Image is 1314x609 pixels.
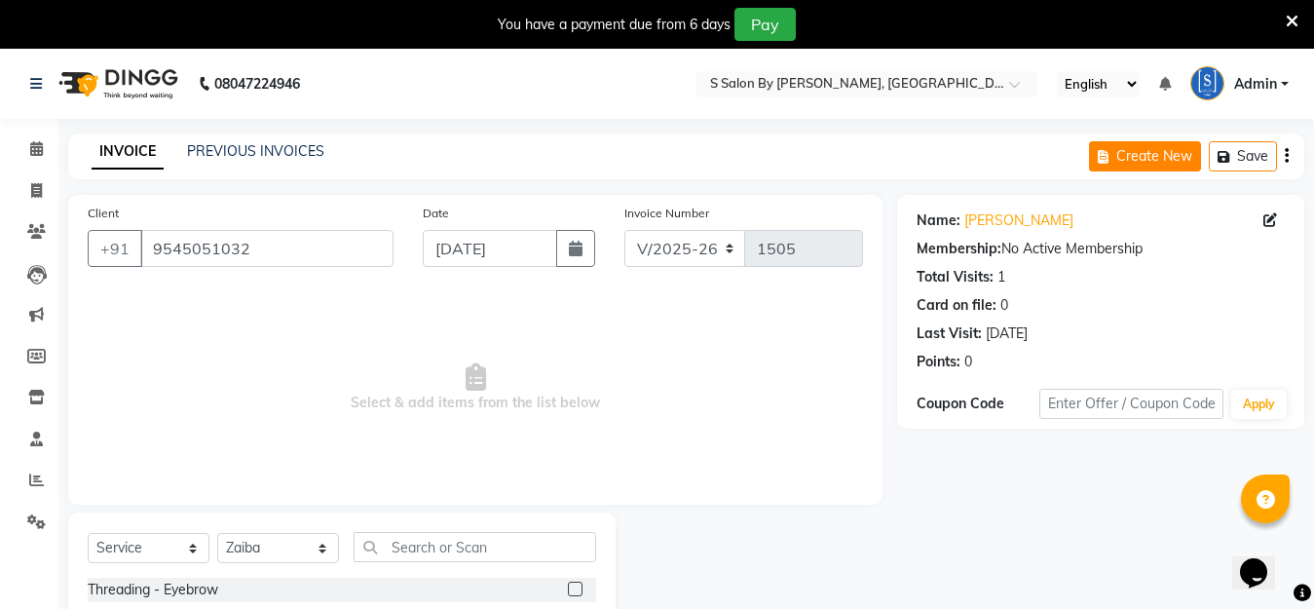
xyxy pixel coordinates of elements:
[1234,74,1277,95] span: Admin
[1209,141,1277,171] button: Save
[1190,66,1224,100] img: Admin
[187,142,324,160] a: PREVIOUS INVOICES
[624,205,709,222] label: Invoice Number
[498,15,731,35] div: You have a payment due from 6 days
[1231,390,1287,419] button: Apply
[917,352,960,372] div: Points:
[1039,389,1223,419] input: Enter Offer / Coupon Code
[1232,531,1295,590] iframe: chat widget
[917,210,960,231] div: Name:
[88,230,142,267] button: +91
[214,57,300,111] b: 08047224946
[917,295,996,316] div: Card on file:
[734,8,796,41] button: Pay
[354,532,596,562] input: Search or Scan
[92,134,164,170] a: INVOICE
[964,210,1073,231] a: [PERSON_NAME]
[917,239,1001,259] div: Membership:
[423,205,449,222] label: Date
[88,205,119,222] label: Client
[140,230,394,267] input: Search by Name/Mobile/Email/Code
[986,324,1028,344] div: [DATE]
[917,267,994,287] div: Total Visits:
[88,290,863,485] span: Select & add items from the list below
[997,267,1005,287] div: 1
[917,239,1285,259] div: No Active Membership
[917,394,1039,414] div: Coupon Code
[917,324,982,344] div: Last Visit:
[1000,295,1008,316] div: 0
[1089,141,1201,171] button: Create New
[50,57,183,111] img: logo
[964,352,972,372] div: 0
[88,580,218,600] div: Threading - Eyebrow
